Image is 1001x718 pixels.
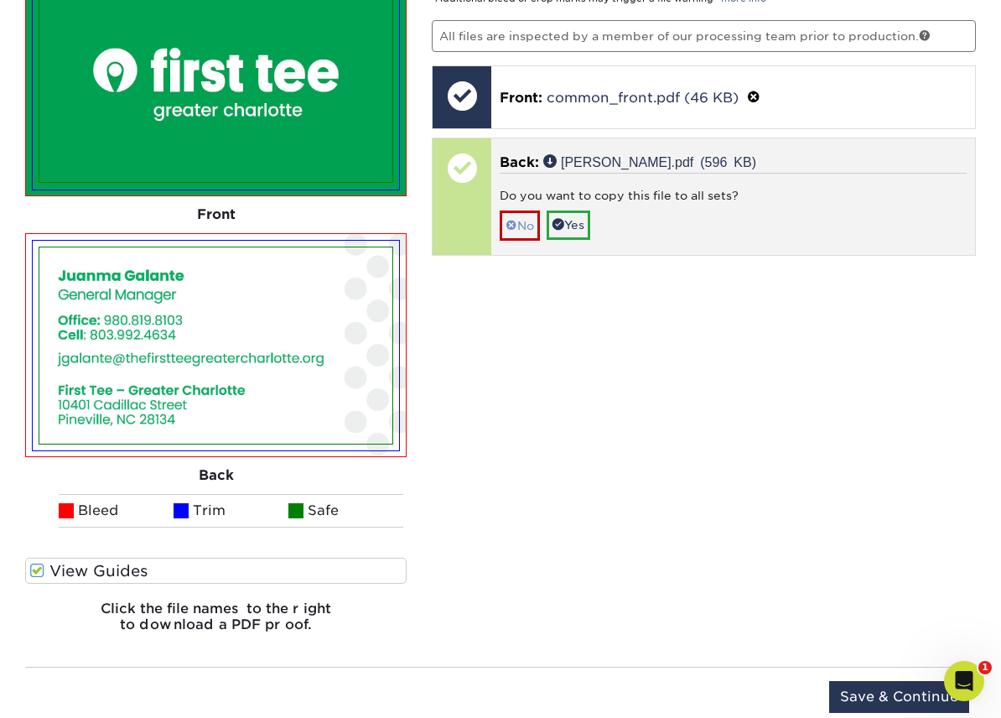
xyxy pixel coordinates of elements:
[174,494,288,528] li: Trim
[543,154,756,168] a: [PERSON_NAME].pdf (596 KB)
[25,601,407,646] h6: Click the file names to the right to download a PDF proof.
[978,661,992,674] span: 1
[547,90,739,106] a: common_front.pdf (46 KB)
[25,558,407,584] label: View Guides
[500,187,967,211] div: Do you want to copy this file to all sets?
[4,667,143,712] iframe: Google Customer Reviews
[500,211,540,240] a: No
[25,196,407,233] div: Front
[59,494,174,528] li: Bleed
[432,20,976,52] p: All files are inspected by a member of our processing team prior to production.
[944,661,984,701] iframe: Intercom live chat
[829,681,969,713] input: Save & Continue
[500,90,542,106] span: Front:
[25,457,407,494] div: Back
[547,211,590,239] a: Yes
[500,154,539,170] span: Back:
[288,494,403,528] li: Safe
